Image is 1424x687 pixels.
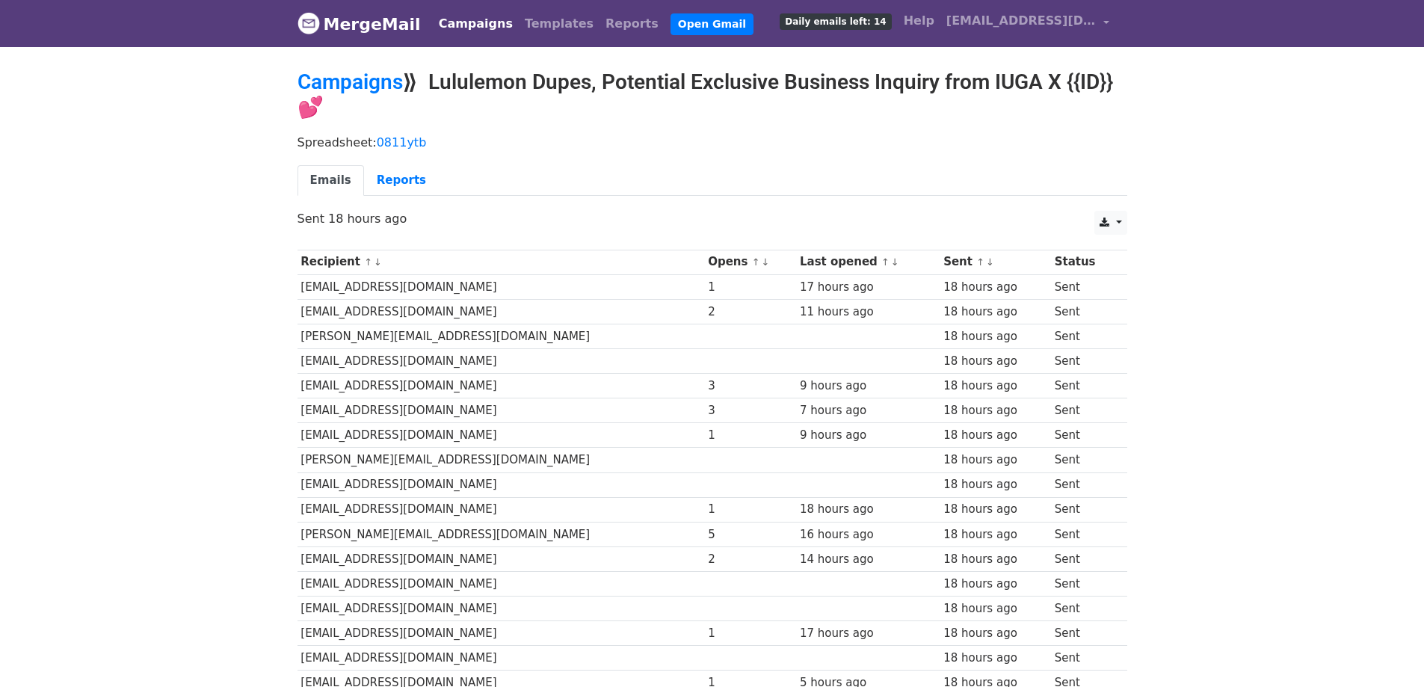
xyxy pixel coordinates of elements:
td: [EMAIL_ADDRESS][DOMAIN_NAME] [298,497,705,522]
a: ↑ [364,256,372,268]
div: 18 hours ago [943,378,1047,395]
th: Opens [704,250,796,274]
div: 18 hours ago [943,551,1047,568]
td: Sent [1051,398,1117,423]
td: Sent [1051,621,1117,646]
div: 1 [708,279,792,296]
a: ↑ [976,256,984,268]
span: [EMAIL_ADDRESS][DOMAIN_NAME] [946,12,1096,30]
div: 17 hours ago [800,625,937,642]
a: 0811ytb [377,135,427,150]
h2: ⟫ Lululemon Dupes, Potential Exclusive Business Inquiry from IUGA X {{ID}}💕 [298,70,1127,120]
div: 1 [708,501,792,518]
div: 2 [708,304,792,321]
td: Sent [1051,597,1117,621]
td: Sent [1051,571,1117,596]
a: Daily emails left: 14 [774,6,897,36]
td: Sent [1051,472,1117,497]
div: 18 hours ago [943,526,1047,543]
a: Campaigns [298,70,403,94]
div: 18 hours ago [943,650,1047,667]
td: Sent [1051,646,1117,671]
td: [EMAIL_ADDRESS][DOMAIN_NAME] [298,472,705,497]
th: Last opened [796,250,940,274]
a: Reports [600,9,665,39]
div: 18 hours ago [943,625,1047,642]
div: 3 [708,378,792,395]
div: 9 hours ago [800,427,937,444]
img: MergeMail logo [298,12,320,34]
div: 18 hours ago [943,501,1047,518]
a: Templates [519,9,600,39]
td: Sent [1051,448,1117,472]
div: 18 hours ago [800,501,937,518]
div: 18 hours ago [943,279,1047,296]
a: ↓ [374,256,382,268]
div: 17 hours ago [800,279,937,296]
td: [EMAIL_ADDRESS][DOMAIN_NAME] [298,374,705,398]
div: 18 hours ago [943,600,1047,617]
div: 5 [708,526,792,543]
div: 7 hours ago [800,402,937,419]
a: [EMAIL_ADDRESS][DOMAIN_NAME] [940,6,1115,41]
th: Status [1051,250,1117,274]
div: 18 hours ago [943,576,1047,593]
a: Help [898,6,940,36]
td: Sent [1051,497,1117,522]
td: Sent [1051,546,1117,571]
div: 1 [708,427,792,444]
th: Sent [940,250,1051,274]
td: [EMAIL_ADDRESS][DOMAIN_NAME] [298,349,705,374]
td: [EMAIL_ADDRESS][DOMAIN_NAME] [298,571,705,596]
a: MergeMail [298,8,421,40]
td: Sent [1051,423,1117,448]
th: Recipient [298,250,705,274]
div: 9 hours ago [800,378,937,395]
div: 18 hours ago [943,328,1047,345]
td: Sent [1051,324,1117,348]
div: 18 hours ago [943,452,1047,469]
a: ↓ [761,256,769,268]
p: Spreadsheet: [298,135,1127,150]
a: ↓ [891,256,899,268]
div: 18 hours ago [943,476,1047,493]
div: 18 hours ago [943,353,1047,370]
div: 11 hours ago [800,304,937,321]
td: Sent [1051,349,1117,374]
td: Sent [1051,374,1117,398]
div: 18 hours ago [943,402,1047,419]
td: [EMAIL_ADDRESS][DOMAIN_NAME] [298,546,705,571]
a: ↑ [752,256,760,268]
td: [PERSON_NAME][EMAIL_ADDRESS][DOMAIN_NAME] [298,522,705,546]
div: 18 hours ago [943,304,1047,321]
a: Campaigns [433,9,519,39]
div: 18 hours ago [943,427,1047,444]
td: [EMAIL_ADDRESS][DOMAIN_NAME] [298,646,705,671]
p: Sent 18 hours ago [298,211,1127,227]
td: [EMAIL_ADDRESS][DOMAIN_NAME] [298,274,705,299]
td: Sent [1051,299,1117,324]
td: [EMAIL_ADDRESS][DOMAIN_NAME] [298,423,705,448]
td: [EMAIL_ADDRESS][DOMAIN_NAME] [298,621,705,646]
div: 2 [708,551,792,568]
a: ↑ [881,256,890,268]
td: [EMAIL_ADDRESS][DOMAIN_NAME] [298,398,705,423]
span: Daily emails left: 14 [780,13,891,30]
td: [PERSON_NAME][EMAIL_ADDRESS][DOMAIN_NAME] [298,448,705,472]
div: 3 [708,402,792,419]
a: Reports [364,165,439,196]
div: 16 hours ago [800,526,937,543]
td: [EMAIL_ADDRESS][DOMAIN_NAME] [298,597,705,621]
a: Emails [298,165,364,196]
td: Sent [1051,522,1117,546]
div: 14 hours ago [800,551,937,568]
a: Open Gmail [671,13,753,35]
div: 1 [708,625,792,642]
td: [EMAIL_ADDRESS][DOMAIN_NAME] [298,299,705,324]
td: [PERSON_NAME][EMAIL_ADDRESS][DOMAIN_NAME] [298,324,705,348]
td: Sent [1051,274,1117,299]
a: ↓ [986,256,994,268]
